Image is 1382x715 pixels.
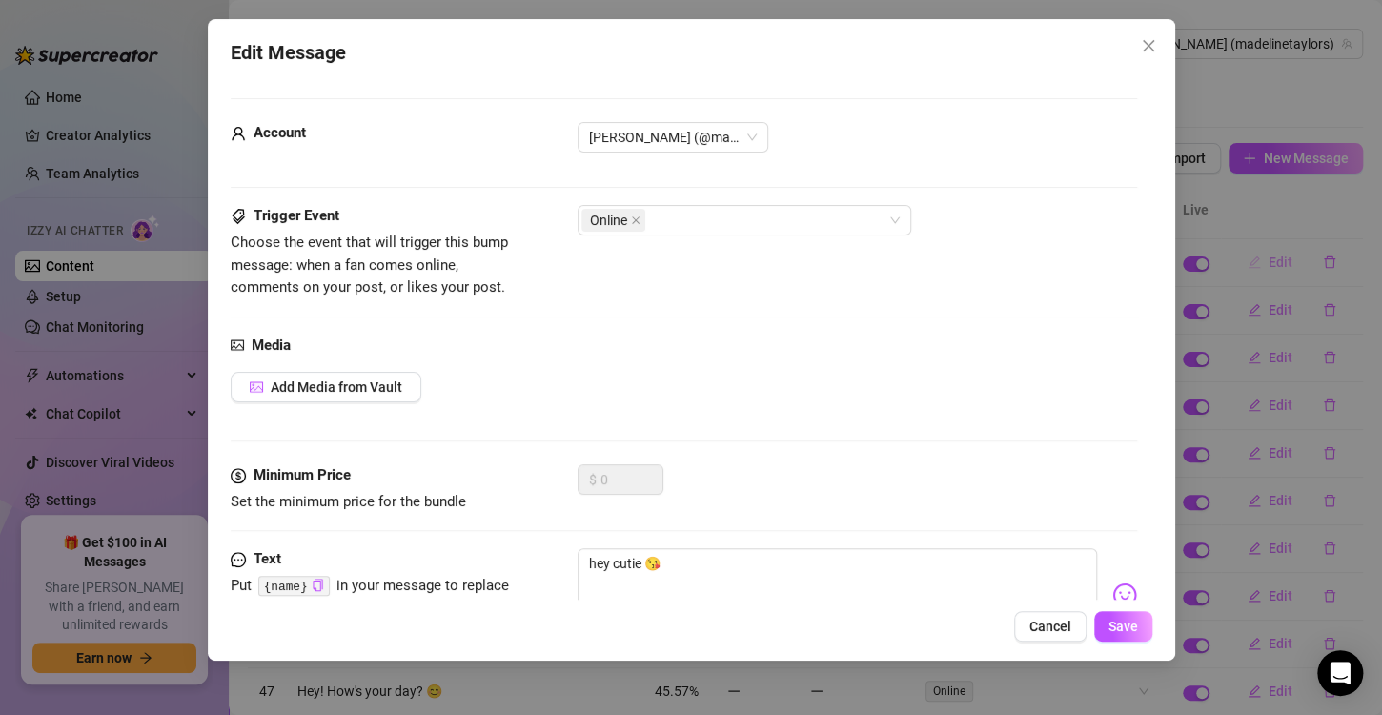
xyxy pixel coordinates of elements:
span: Put in your message to replace it with the fan's first name. [231,577,509,617]
span: user [231,122,246,145]
span: Close [1133,38,1164,53]
button: Close [1133,31,1164,61]
textarea: hey cutie 😘 [578,548,1097,624]
strong: Trigger Event [254,207,339,224]
code: {name} [257,576,329,596]
div: Open Intercom Messenger [1317,650,1363,696]
span: copy [311,579,323,591]
button: Save [1094,611,1152,642]
button: Add Media from Vault [231,372,421,402]
img: svg%3e [1112,582,1137,607]
span: Madeline (@madelinetaylors) [589,123,757,152]
strong: Media [252,337,291,354]
button: Cancel [1014,611,1087,642]
span: close [631,215,640,225]
strong: Minimum Price [254,466,351,483]
span: Set the minimum price for the bundle [231,493,466,510]
strong: Text [254,550,281,567]
span: message [231,548,246,571]
span: Choose the event that will trigger this bump message: when a fan comes online, comments on your p... [231,234,508,296]
span: Online [581,209,645,232]
span: picture [231,335,244,357]
span: tags [231,205,246,228]
button: Click to Copy [311,579,323,593]
span: close [1141,38,1156,53]
strong: Account [254,124,306,141]
span: Save [1108,619,1138,634]
span: Cancel [1029,619,1071,634]
span: picture [250,380,263,394]
span: dollar [231,464,246,487]
span: Online [590,210,627,231]
span: Edit Message [231,38,346,68]
span: Add Media from Vault [271,379,402,395]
